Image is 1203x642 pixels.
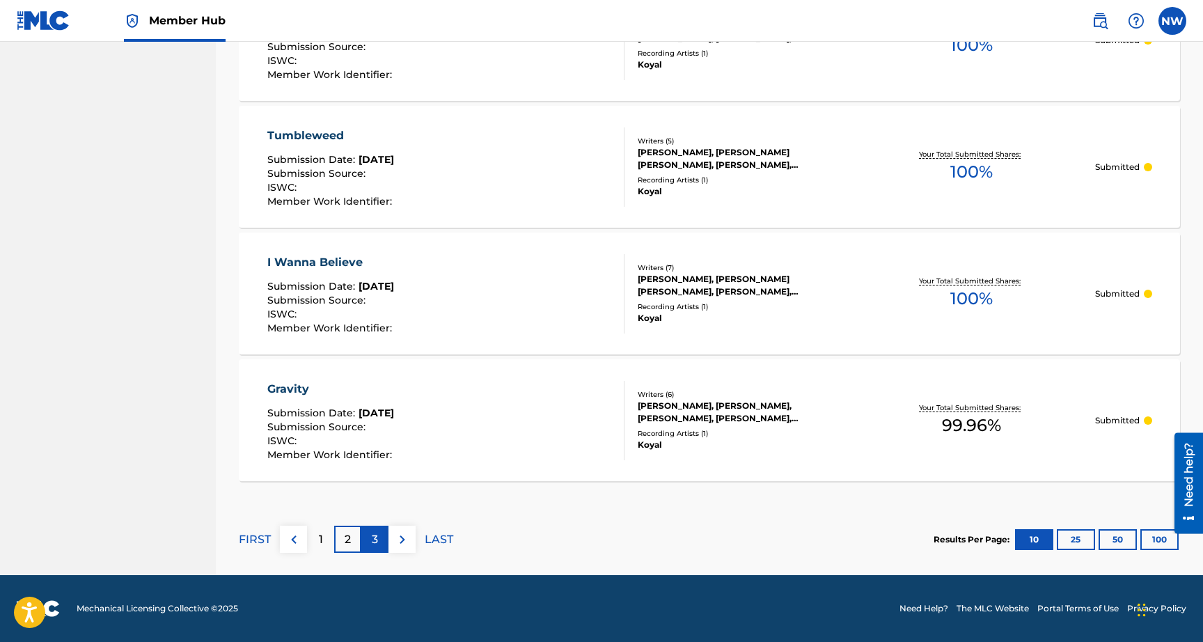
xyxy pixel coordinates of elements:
[267,127,395,144] div: Tumbleweed
[267,280,359,292] span: Submission Date :
[919,149,1024,159] p: Your Total Submitted Shares:
[899,602,948,615] a: Need Help?
[1164,432,1203,533] iframe: Resource Center
[267,54,300,67] span: ISWC :
[950,159,993,185] span: 100 %
[267,448,395,461] span: Member Work Identifier :
[1128,13,1145,29] img: help
[638,428,848,439] div: Recording Artists ( 1 )
[239,106,1180,228] a: TumbleweedSubmission Date:[DATE]Submission Source:ISWC:Member Work Identifier:Writers (5)[PERSON_...
[267,381,395,398] div: Gravity
[1015,529,1053,550] button: 10
[1138,589,1146,631] div: Drag
[1140,529,1179,550] button: 100
[359,280,394,292] span: [DATE]
[239,233,1180,354] a: I Wanna BelieveSubmission Date:[DATE]Submission Source:ISWC:Member Work Identifier:Writers (7)[PE...
[372,531,378,548] p: 3
[638,175,848,185] div: Recording Artists ( 1 )
[267,181,300,194] span: ISWC :
[1095,288,1140,300] p: Submitted
[950,33,993,58] span: 100 %
[267,195,395,208] span: Member Work Identifier :
[124,13,141,29] img: Top Rightsholder
[638,389,848,400] div: Writers ( 6 )
[267,167,369,180] span: Submission Source :
[345,531,351,548] p: 2
[638,58,848,71] div: Koyal
[267,294,369,306] span: Submission Source :
[267,308,300,320] span: ISWC :
[267,421,369,433] span: Submission Source :
[267,153,359,166] span: Submission Date :
[1095,414,1140,427] p: Submitted
[239,531,271,548] p: FIRST
[638,136,848,146] div: Writers ( 5 )
[638,400,848,425] div: [PERSON_NAME], [PERSON_NAME], [PERSON_NAME], [PERSON_NAME], [PERSON_NAME], [PERSON_NAME] [PERSON_...
[267,40,369,53] span: Submission Source :
[942,413,1001,438] span: 99.96 %
[1122,7,1150,35] div: Help
[17,10,70,31] img: MLC Logo
[1086,7,1114,35] a: Public Search
[1095,161,1140,173] p: Submitted
[359,153,394,166] span: [DATE]
[285,531,302,548] img: left
[638,48,848,58] div: Recording Artists ( 1 )
[1092,13,1108,29] img: search
[934,533,1013,546] p: Results Per Page:
[638,263,848,273] div: Writers ( 7 )
[638,273,848,298] div: [PERSON_NAME], [PERSON_NAME] [PERSON_NAME], [PERSON_NAME], [PERSON_NAME] [PERSON_NAME], [PERSON_N...
[638,439,848,451] div: Koyal
[319,531,323,548] p: 1
[1099,529,1137,550] button: 50
[425,531,453,548] p: LAST
[149,13,226,29] span: Member Hub
[957,602,1029,615] a: The MLC Website
[359,407,394,419] span: [DATE]
[1057,529,1095,550] button: 25
[394,531,411,548] img: right
[267,407,359,419] span: Submission Date :
[919,402,1024,413] p: Your Total Submitted Shares:
[77,602,238,615] span: Mechanical Licensing Collective © 2025
[1158,7,1186,35] div: User Menu
[267,68,395,81] span: Member Work Identifier :
[638,302,848,312] div: Recording Artists ( 1 )
[267,254,395,271] div: I Wanna Believe
[638,185,848,198] div: Koyal
[1037,602,1119,615] a: Portal Terms of Use
[919,276,1024,286] p: Your Total Submitted Shares:
[1127,602,1186,615] a: Privacy Policy
[267,434,300,447] span: ISWC :
[638,312,848,324] div: Koyal
[950,286,993,311] span: 100 %
[17,600,60,617] img: logo
[15,10,34,74] div: Need help?
[239,359,1180,481] a: GravitySubmission Date:[DATE]Submission Source:ISWC:Member Work Identifier:Writers (6)[PERSON_NAM...
[1133,575,1203,642] iframe: Chat Widget
[638,146,848,171] div: [PERSON_NAME], [PERSON_NAME] [PERSON_NAME], [PERSON_NAME], [PERSON_NAME], [PERSON_NAME]
[267,322,395,334] span: Member Work Identifier :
